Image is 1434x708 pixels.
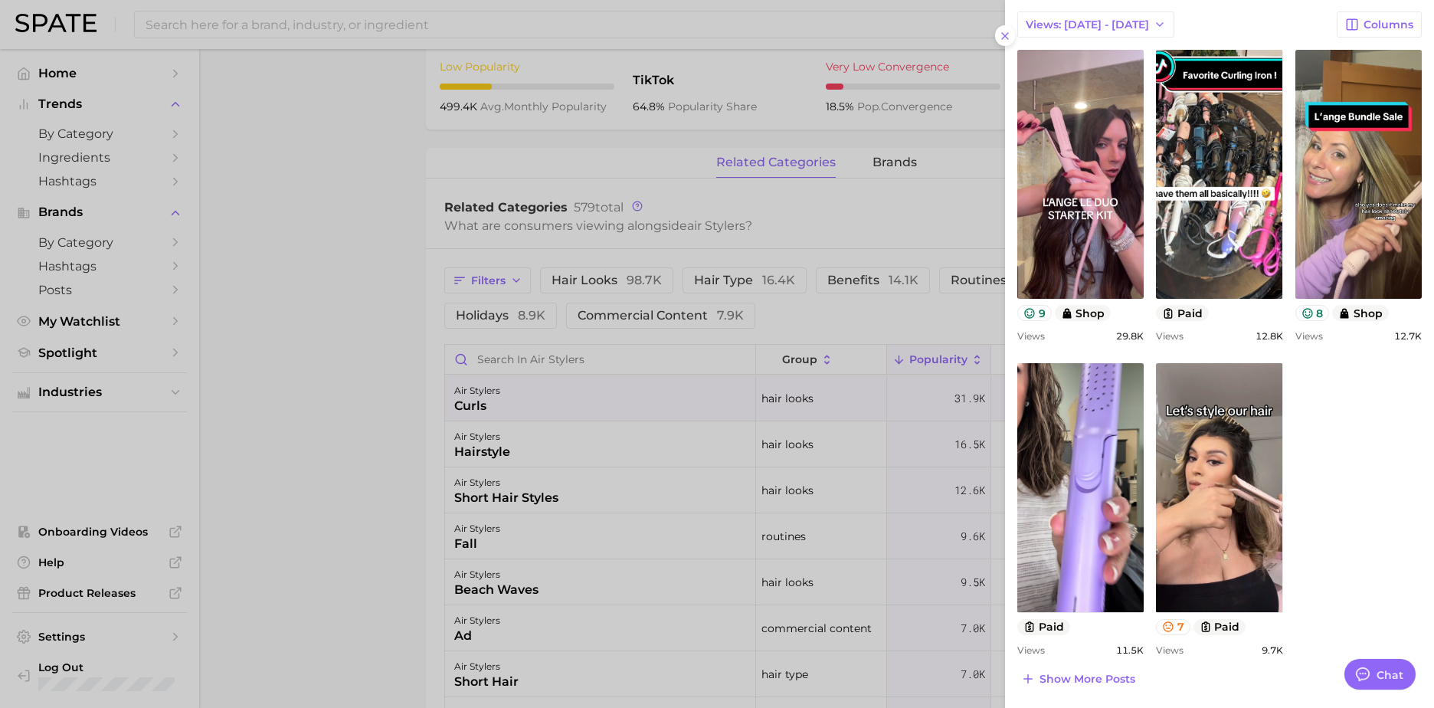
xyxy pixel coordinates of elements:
[1026,18,1149,31] span: Views: [DATE] - [DATE]
[1337,11,1422,38] button: Columns
[1017,330,1045,342] span: Views
[1295,330,1323,342] span: Views
[1116,330,1144,342] span: 29.8k
[1055,305,1112,321] button: shop
[1017,11,1174,38] button: Views: [DATE] - [DATE]
[1156,305,1209,321] button: paid
[1039,673,1135,686] span: Show more posts
[1193,619,1246,635] button: paid
[1262,644,1283,656] span: 9.7k
[1364,18,1413,31] span: Columns
[1017,644,1045,656] span: Views
[1017,668,1139,690] button: Show more posts
[1116,644,1144,656] span: 11.5k
[1156,644,1184,656] span: Views
[1256,330,1283,342] span: 12.8k
[1156,619,1190,635] button: 7
[1017,619,1070,635] button: paid
[1394,330,1422,342] span: 12.7k
[1295,305,1330,321] button: 8
[1017,305,1052,321] button: 9
[1332,305,1389,321] button: shop
[1156,330,1184,342] span: Views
